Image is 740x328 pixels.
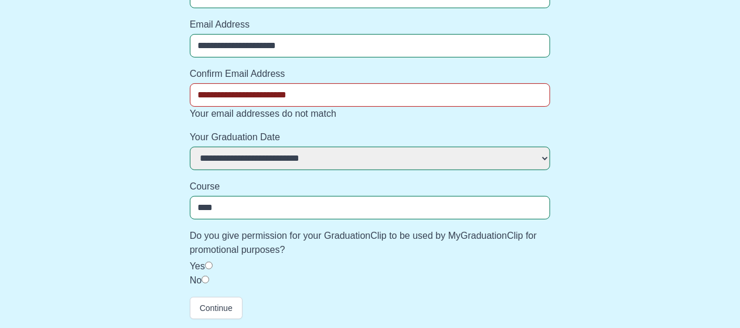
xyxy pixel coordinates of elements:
[190,109,336,119] span: Your email addresses do not match
[190,18,551,32] label: Email Address
[190,229,551,257] label: Do you give permission for your GraduationClip to be used by MyGraduationClip for promotional pur...
[190,130,551,144] label: Your Graduation Date
[190,275,202,285] label: No
[190,297,243,319] button: Continue
[190,67,551,81] label: Confirm Email Address
[190,180,551,194] label: Course
[190,261,205,271] label: Yes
